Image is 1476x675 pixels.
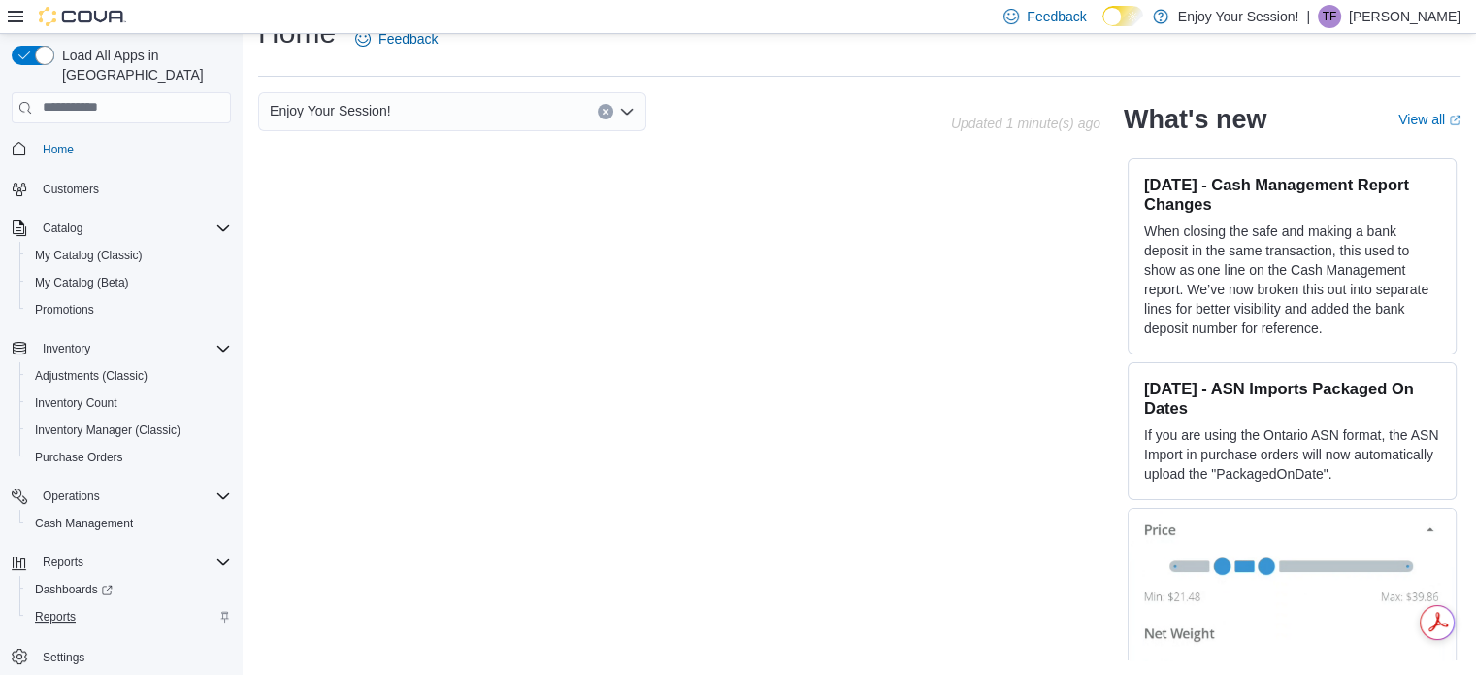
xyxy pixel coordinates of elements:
button: Customers [4,175,239,203]
span: My Catalog (Beta) [27,271,231,294]
span: Customers [43,182,99,197]
span: Reports [35,609,76,624]
span: Load All Apps in [GEOGRAPHIC_DATA] [54,46,231,84]
span: Adjustments (Classic) [27,364,231,388]
span: Reports [27,605,231,628]
span: Customers [35,177,231,201]
span: Enjoy Your Session! [270,99,391,122]
button: Inventory Count [19,389,239,417]
a: Promotions [27,298,102,321]
span: Inventory Count [27,391,231,415]
button: Inventory [4,335,239,362]
button: Operations [35,485,108,508]
input: Dark Mode [1102,6,1143,26]
span: My Catalog (Beta) [35,275,129,290]
p: [PERSON_NAME] [1349,5,1460,28]
button: Promotions [19,296,239,323]
a: My Catalog (Classic) [27,244,150,267]
h3: [DATE] - Cash Management Report Changes [1144,175,1440,214]
span: Catalog [35,217,231,240]
button: Operations [4,483,239,510]
span: Reports [35,551,231,574]
button: Cash Management [19,510,239,537]
span: Inventory [43,341,90,356]
span: Dashboards [35,582,113,597]
a: Adjustments (Classic) [27,364,155,388]
img: Cova [39,7,126,26]
span: Purchase Orders [35,450,123,465]
span: Cash Management [27,512,231,535]
p: Enjoy Your Session! [1178,5,1299,28]
span: Purchase Orders [27,446,231,469]
button: Reports [35,551,91,574]
button: Purchase Orders [19,444,239,471]
span: Home [35,137,231,161]
a: Home [35,138,82,161]
button: Adjustments (Classic) [19,362,239,389]
span: My Catalog (Classic) [27,244,231,267]
a: Inventory Manager (Classic) [27,419,188,442]
button: Reports [19,603,239,630]
span: Cash Management [35,516,133,531]
button: Settings [4,642,239,670]
a: Feedback [347,19,445,58]
span: Home [43,142,74,157]
button: My Catalog (Beta) [19,269,239,296]
span: Inventory [35,337,231,360]
h2: What's new [1124,104,1266,135]
span: Inventory Manager (Classic) [35,422,180,438]
a: Inventory Count [27,391,125,415]
span: My Catalog (Classic) [35,248,143,263]
div: Toni Fournier [1318,5,1341,28]
a: Customers [35,178,107,201]
span: Feedback [378,29,438,49]
h3: [DATE] - ASN Imports Packaged On Dates [1144,379,1440,418]
span: Operations [43,489,100,504]
span: Inventory Manager (Classic) [27,419,231,442]
a: Cash Management [27,512,141,535]
button: Reports [4,549,239,576]
p: Updated 1 minute(s) ago [951,116,1100,131]
span: Settings [35,644,231,668]
button: Inventory Manager (Classic) [19,417,239,444]
a: Dashboards [19,576,239,603]
p: If you are using the Ontario ASN format, the ASN Import in purchase orders will now automatically... [1144,425,1440,484]
span: Inventory Count [35,395,117,411]
span: Reports [43,555,83,570]
button: Inventory [35,337,98,360]
a: Purchase Orders [27,446,131,469]
p: When closing the safe and making a bank deposit in the same transaction, this used to show as one... [1144,221,1440,338]
button: My Catalog (Classic) [19,242,239,269]
button: Clear input [598,104,613,119]
span: Settings [43,650,84,665]
span: Adjustments (Classic) [35,368,148,384]
a: Dashboards [27,578,120,601]
a: Settings [35,646,92,669]
p: | [1306,5,1310,28]
button: Catalog [4,215,239,242]
a: Reports [27,605,83,628]
a: My Catalog (Beta) [27,271,137,294]
button: Open list of options [619,104,635,119]
svg: External link [1449,115,1460,126]
span: TF [1323,5,1337,28]
span: Promotions [35,302,94,318]
span: Catalog [43,220,82,236]
span: Operations [35,485,231,508]
span: Promotions [27,298,231,321]
button: Home [4,135,239,163]
span: Feedback [1027,7,1086,26]
span: Dashboards [27,578,231,601]
a: View allExternal link [1398,112,1460,127]
button: Catalog [35,217,90,240]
